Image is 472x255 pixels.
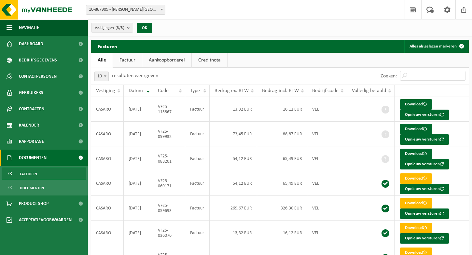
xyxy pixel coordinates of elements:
[257,221,307,245] td: 16,12 EUR
[400,159,449,169] button: Opnieuw versturen
[400,208,449,219] button: Opnieuw versturen
[116,26,124,30] count: (3/3)
[91,97,124,122] td: CASARO
[210,97,257,122] td: 13,32 EUR
[400,149,432,159] a: Download
[95,72,108,81] span: 10
[185,122,209,146] td: Factuur
[19,101,44,117] span: Contracten
[124,122,153,146] td: [DATE]
[190,88,200,93] span: Type
[20,182,44,194] span: Documenten
[192,53,227,68] a: Creditnota
[352,88,386,93] span: Volledig betaald
[400,110,449,120] button: Opnieuw versturen
[19,68,57,85] span: Contactpersonen
[210,122,257,146] td: 73,45 EUR
[153,146,185,171] td: VF25-088201
[19,36,43,52] span: Dashboard
[400,198,432,208] a: Download
[95,23,124,33] span: Vestigingen
[86,5,165,14] span: 10-867909 - CASARO - OOSTKAMP
[257,146,307,171] td: 65,49 EUR
[400,223,432,233] a: Download
[91,196,124,221] td: CASARO
[19,150,47,166] span: Documenten
[20,168,37,180] span: Facturen
[153,221,185,245] td: VF25-036076
[257,196,307,221] td: 326,30 EUR
[129,88,143,93] span: Datum
[400,233,449,244] button: Opnieuw versturen
[210,146,257,171] td: 54,12 EUR
[404,40,468,53] button: Alles als gelezen markeren
[400,134,449,145] button: Opnieuw versturen
[153,196,185,221] td: VF25-059693
[91,171,124,196] td: CASARO
[257,122,307,146] td: 88,87 EUR
[307,171,347,196] td: VEL
[185,171,209,196] td: Factuur
[307,196,347,221] td: VEL
[158,88,169,93] span: Code
[91,23,133,33] button: Vestigingen(3/3)
[185,97,209,122] td: Factuur
[124,221,153,245] td: [DATE]
[112,73,158,78] label: resultaten weergeven
[124,97,153,122] td: [DATE]
[257,171,307,196] td: 65,49 EUR
[91,40,124,52] h2: Facturen
[2,181,86,194] a: Documenten
[153,97,185,122] td: VF25-115867
[19,117,39,133] span: Kalender
[153,171,185,196] td: VF25-069171
[124,146,153,171] td: [DATE]
[312,88,339,93] span: Bedrijfscode
[210,171,257,196] td: 54,12 EUR
[19,20,39,36] span: Navigatie
[400,99,432,110] a: Download
[2,168,86,180] a: Facturen
[91,146,124,171] td: CASARO
[142,53,191,68] a: Aankoopborderel
[262,88,299,93] span: Bedrag incl. BTW
[307,97,347,122] td: VEL
[91,221,124,245] td: CASARO
[19,212,72,228] span: Acceptatievoorwaarden
[307,221,347,245] td: VEL
[91,122,124,146] td: CASARO
[307,122,347,146] td: VEL
[185,221,209,245] td: Factuur
[215,88,249,93] span: Bedrag ex. BTW
[113,53,142,68] a: Factuur
[307,146,347,171] td: VEL
[210,221,257,245] td: 13,32 EUR
[153,122,185,146] td: VF25-099932
[19,52,57,68] span: Bedrijfsgegevens
[86,5,165,15] span: 10-867909 - CASARO - OOSTKAMP
[210,196,257,221] td: 269,67 EUR
[381,74,397,79] label: Zoeken:
[137,23,152,33] button: OK
[257,97,307,122] td: 16,12 EUR
[19,133,44,150] span: Rapportage
[185,196,209,221] td: Factuur
[400,173,432,184] a: Download
[185,146,209,171] td: Factuur
[124,196,153,221] td: [DATE]
[19,85,43,101] span: Gebruikers
[19,195,49,212] span: Product Shop
[96,88,115,93] span: Vestiging
[400,124,432,134] a: Download
[91,53,113,68] a: Alle
[400,184,449,194] button: Opnieuw versturen
[94,72,109,81] span: 10
[124,171,153,196] td: [DATE]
